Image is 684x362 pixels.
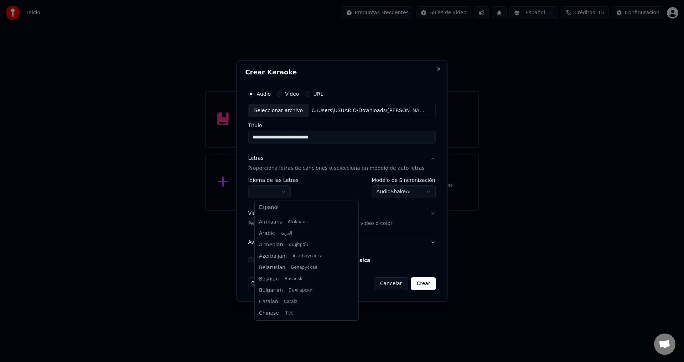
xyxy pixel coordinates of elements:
[259,204,279,211] span: Español
[285,310,293,316] span: 中文
[259,276,279,283] span: Bosnian
[284,299,297,305] span: Català
[288,219,308,225] span: Afrikaans
[259,253,287,260] span: Azerbaijani
[280,231,292,236] span: العربية
[292,253,322,259] span: Azərbaycanca
[259,230,275,237] span: Arabic
[285,276,304,282] span: Bosanski
[259,287,283,294] span: Bulgarian
[259,264,285,271] span: Belarusian
[289,242,308,248] span: Հայերեն
[259,310,279,317] span: Chinese
[291,265,317,271] span: Беларуская
[259,298,278,305] span: Catalan
[289,288,312,293] span: Български
[259,241,283,248] span: Armenian
[259,219,282,226] span: Afrikaans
